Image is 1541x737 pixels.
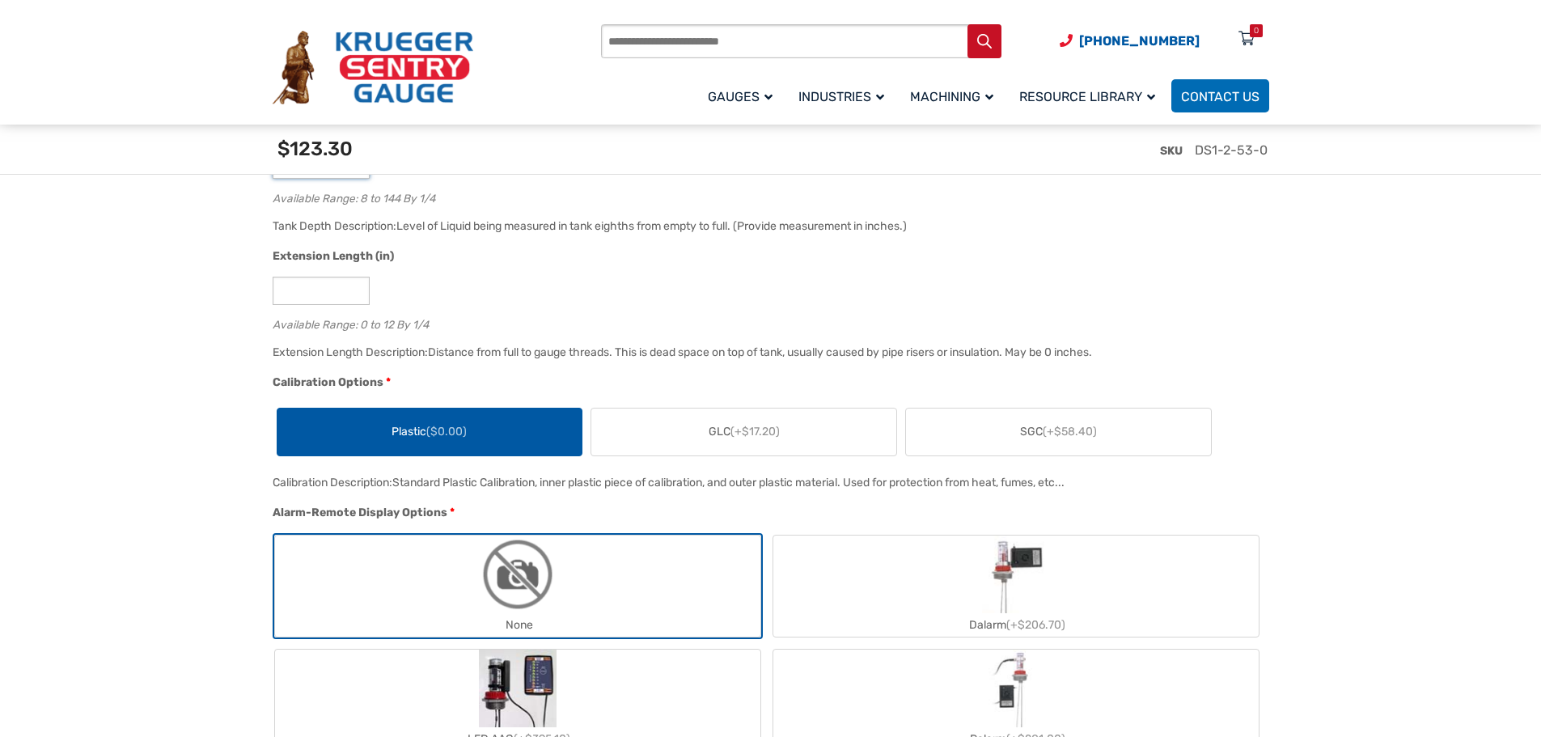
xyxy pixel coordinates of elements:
[273,31,473,105] img: Krueger Sentry Gauge
[428,345,1092,359] div: Distance from full to gauge threads. This is dead space on top of tank, usually caused by pipe ri...
[392,476,1065,489] div: Standard Plastic Calibration, inner plastic piece of calibration, and outer plastic material. Use...
[1079,33,1200,49] span: [PHONE_NUMBER]
[386,374,391,391] abbr: required
[450,504,455,521] abbr: required
[1181,89,1259,104] span: Contact Us
[273,506,447,519] span: Alarm-Remote Display Options
[708,89,773,104] span: Gauges
[1020,423,1097,440] span: SGC
[709,423,780,440] span: GLC
[273,188,1261,204] div: Available Range: 8 to 144 By 1/4
[426,425,467,438] span: ($0.00)
[1254,24,1259,37] div: 0
[910,89,993,104] span: Machining
[1019,89,1155,104] span: Resource Library
[1160,144,1183,158] span: SKU
[396,219,907,233] div: Level of Liquid being measured in tank eighths from empty to full. (Provide measurement in inches.)
[392,423,467,440] span: Plastic
[273,219,396,233] span: Tank Depth Description:
[1171,79,1269,112] a: Contact Us
[273,476,392,489] span: Calibration Description:
[900,77,1010,115] a: Machining
[275,536,760,637] label: None
[773,536,1259,637] label: Dalarm
[1043,425,1097,438] span: (+$58.40)
[1010,77,1171,115] a: Resource Library
[698,77,789,115] a: Gauges
[1006,618,1065,632] span: (+$206.70)
[273,375,383,389] span: Calibration Options
[789,77,900,115] a: Industries
[273,249,394,263] span: Extension Length (in)
[730,425,780,438] span: (+$17.20)
[275,613,760,637] div: None
[273,345,428,359] span: Extension Length Description:
[1195,142,1268,158] span: DS1-2-53-0
[273,315,1261,330] div: Available Range: 0 to 12 By 1/4
[773,613,1259,637] div: Dalarm
[798,89,884,104] span: Industries
[1060,31,1200,51] a: Phone Number (920) 434-8860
